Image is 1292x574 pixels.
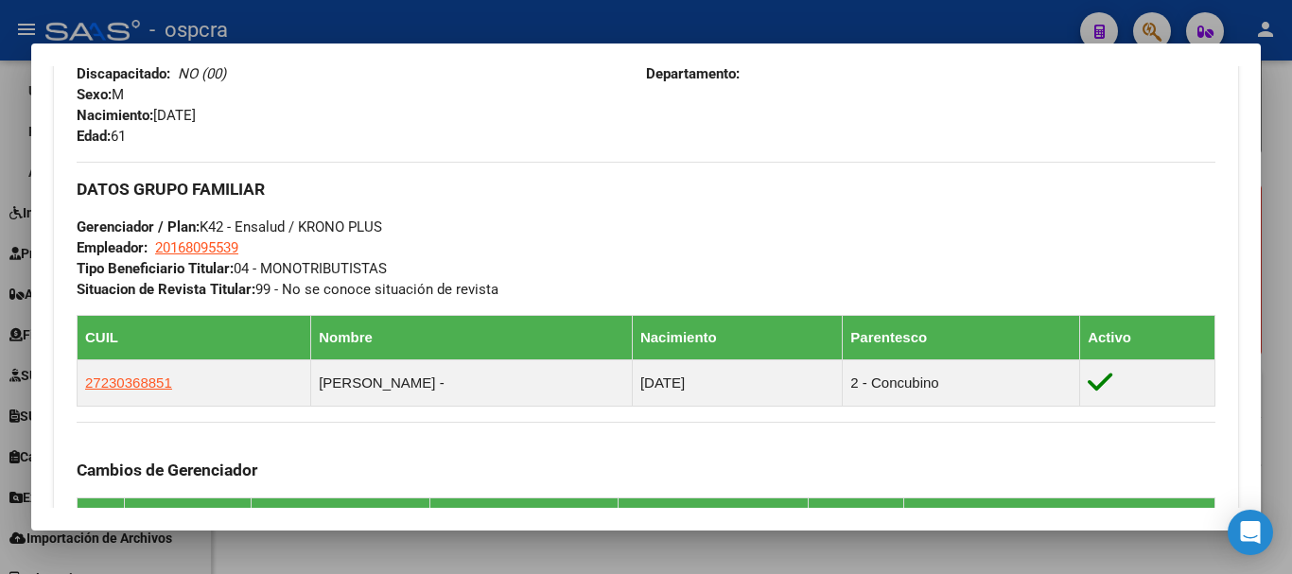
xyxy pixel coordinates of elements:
[77,239,148,256] strong: Empleador:
[77,281,255,298] strong: Situacion de Revista Titular:
[77,65,170,82] strong: Discapacitado:
[77,260,387,277] span: 04 - MONOTRIBUTISTAS
[77,128,111,145] strong: Edad:
[808,497,904,563] th: Fecha Creado
[632,315,842,359] th: Nacimiento
[311,315,633,359] th: Nombre
[77,281,498,298] span: 99 - No se conoce situación de revista
[77,218,200,235] strong: Gerenciador / Plan:
[843,315,1080,359] th: Parentesco
[311,359,633,406] td: [PERSON_NAME] -
[632,359,842,406] td: [DATE]
[904,497,1215,563] th: Creado Por
[77,107,196,124] span: [DATE]
[78,497,125,563] th: Id
[1228,510,1273,555] div: Open Intercom Messenger
[78,315,311,359] th: CUIL
[77,218,382,235] span: K42 - Ensalud / KRONO PLUS
[618,497,808,563] th: Motivo
[85,374,172,391] span: 27230368851
[77,460,1215,480] h3: Cambios de Gerenciador
[77,86,112,103] strong: Sexo:
[178,65,226,82] i: NO (00)
[77,260,234,277] strong: Tipo Beneficiario Titular:
[430,497,619,563] th: Gerenciador / Plan Nuevo
[251,497,430,563] th: Gerenciador / Plan Anterior
[77,179,1215,200] h3: DATOS GRUPO FAMILIAR
[77,128,126,145] span: 61
[77,86,124,103] span: M
[125,497,251,563] th: Fecha Movimiento
[843,359,1080,406] td: 2 - Concubino
[646,65,740,82] strong: Departamento:
[155,239,238,256] span: 20168095539
[1080,315,1215,359] th: Activo
[77,107,153,124] strong: Nacimiento:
